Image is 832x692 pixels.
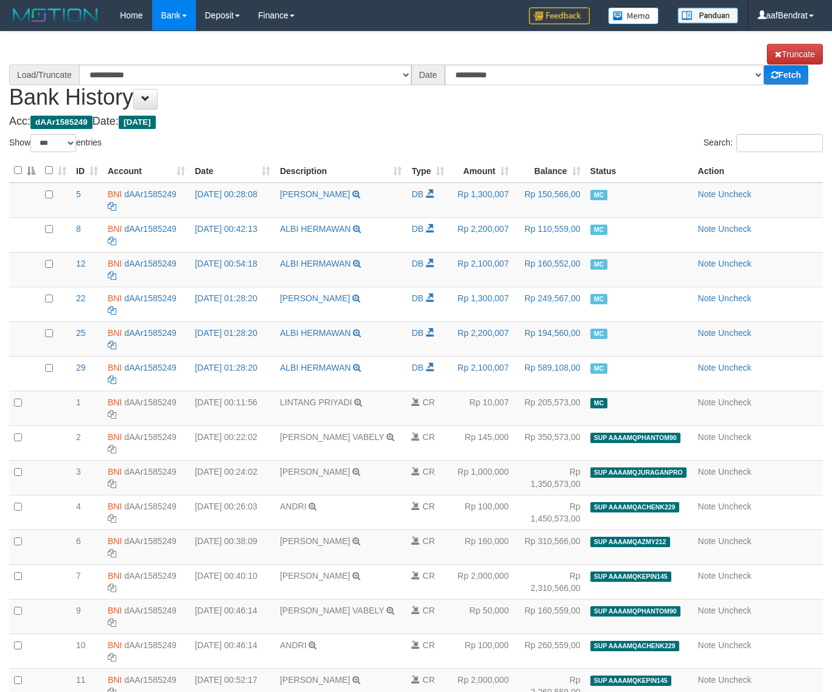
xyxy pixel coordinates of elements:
td: Rp 205,573,00 [514,391,586,425]
span: BNI [108,224,122,234]
h4: Acc: Date: [9,116,823,128]
td: Rp 249,567,00 [514,287,586,321]
a: Uncheck [718,293,751,303]
th: Amount: activate to sort column ascending [449,159,514,183]
span: dAAr1585249 [30,116,93,129]
h1: Bank History [9,44,823,110]
td: [DATE] 00:26:03 [190,495,275,529]
img: MOTION_logo.png [9,6,102,24]
a: ANDRI [280,502,307,511]
span: BNI [108,363,122,372]
a: ANDRI [280,640,307,650]
td: Rp 2,000,000 [449,564,514,599]
a: ALBI HERMAWAN [280,328,351,338]
span: DB [411,259,423,268]
a: Note [698,606,716,615]
span: SUP AAAAMQPHANTOM90 [590,606,680,617]
td: [DATE] 00:40:10 [190,564,275,599]
td: Rp 589,108,00 [514,356,586,391]
span: CR [422,397,435,407]
a: dAAr1585249 [124,571,177,581]
td: [DATE] 00:42:13 [190,217,275,252]
td: Rp 1,300,007 [449,287,514,321]
a: Copy dAAr1585249 to clipboard [108,618,116,627]
span: BNI [108,328,122,338]
span: DB [411,293,423,303]
th: Description: activate to sort column ascending [275,159,407,183]
div: Date [411,65,446,85]
span: BNI [108,640,122,650]
span: 29 [76,363,86,372]
a: Uncheck [718,675,751,685]
span: SUP AAAAMQAZMY212 [590,537,670,547]
a: Copy dAAr1585249 to clipboard [108,444,116,454]
a: dAAr1585249 [124,328,177,338]
a: dAAr1585249 [124,536,177,546]
span: BNI [108,189,122,199]
td: [DATE] 00:22:02 [190,425,275,460]
label: Search: [704,134,823,152]
a: Note [698,675,716,685]
a: ALBI HERMAWAN [280,259,351,268]
span: [DATE] [119,116,156,129]
a: Note [698,328,716,338]
span: 3 [76,467,81,477]
a: LINTANG PRIYADI [280,397,352,407]
select: Showentries [30,134,76,152]
span: CR [422,606,435,615]
div: Load/Truncate [9,65,79,85]
td: Rp 194,560,00 [514,321,586,356]
span: BNI [108,467,122,477]
span: Manually Checked by: aafmnamm [590,259,608,270]
span: SUP AAAAMQKEPIN145 [590,571,671,582]
span: Manually Checked by: aafmnamm [590,329,608,339]
a: Uncheck [718,259,751,268]
span: SUP AAAAMQJURAGANPRO [590,467,687,478]
a: Note [698,189,716,199]
td: Rp 145,000 [449,425,514,460]
span: DB [411,363,423,372]
a: dAAr1585249 [124,432,177,442]
td: Rp 160,000 [449,529,514,564]
a: Copy dAAr1585249 to clipboard [108,271,116,281]
td: Rp 100,000 [449,495,514,529]
a: Note [698,224,716,234]
td: [DATE] 00:46:14 [190,634,275,668]
td: Rp 160,552,00 [514,252,586,287]
th: Status [586,159,693,183]
a: [PERSON_NAME] VABELY [280,432,384,442]
span: BNI [108,606,122,615]
span: 11 [76,675,86,685]
a: Uncheck [718,606,751,615]
span: Manually Checked by: aafmnamm [590,294,608,304]
span: 8 [76,224,81,234]
a: Note [698,536,716,546]
a: dAAr1585249 [124,467,177,477]
span: 1 [76,397,81,407]
td: Rp 2,200,007 [449,217,514,252]
a: Uncheck [718,571,751,581]
span: CR [422,502,435,511]
td: Rp 2,100,007 [449,252,514,287]
img: Button%20Memo.svg [608,7,659,24]
span: 22 [76,293,86,303]
a: Copy dAAr1585249 to clipboard [108,652,116,662]
th: Date: activate to sort column ascending [190,159,275,183]
span: 25 [76,328,86,338]
td: Rp 1,450,573,00 [514,495,586,529]
a: Note [698,259,716,268]
a: Note [698,467,716,477]
a: dAAr1585249 [124,502,177,511]
td: Rp 1,000,000 [449,460,514,495]
td: Rp 2,200,007 [449,321,514,356]
td: [DATE] 01:28:20 [190,321,275,356]
span: CR [422,536,435,546]
span: CR [422,571,435,581]
span: CR [422,467,435,477]
th: Account: activate to sort column ascending [103,159,190,183]
a: dAAr1585249 [124,363,177,372]
td: [DATE] 00:38:09 [190,529,275,564]
a: Note [698,363,716,372]
a: Uncheck [718,502,751,511]
span: 9 [76,606,81,615]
